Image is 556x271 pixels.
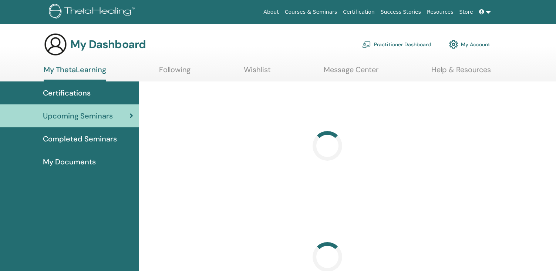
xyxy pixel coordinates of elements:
span: Completed Seminars [43,133,117,144]
a: Message Center [324,65,378,80]
a: Resources [424,5,456,19]
a: Practitioner Dashboard [362,36,431,53]
img: logo.png [49,4,137,20]
a: Help & Resources [431,65,491,80]
span: My Documents [43,156,96,167]
a: My ThetaLearning [44,65,106,81]
img: cog.svg [449,38,458,51]
a: Success Stories [378,5,424,19]
span: Upcoming Seminars [43,110,113,121]
a: My Account [449,36,490,53]
a: Courses & Seminars [282,5,340,19]
a: Certification [340,5,377,19]
a: Following [159,65,191,80]
a: About [260,5,282,19]
a: Store [456,5,476,19]
a: Wishlist [244,65,271,80]
span: Certifications [43,87,91,98]
img: generic-user-icon.jpg [44,33,67,56]
img: chalkboard-teacher.svg [362,41,371,48]
h3: My Dashboard [70,38,146,51]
